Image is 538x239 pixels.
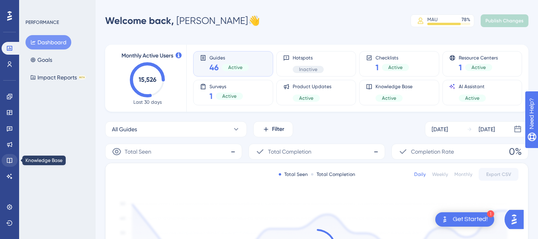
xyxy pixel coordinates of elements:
[25,70,90,85] button: Impact ReportsBETA
[440,215,450,224] img: launcher-image-alternative-text
[471,64,486,71] span: Active
[125,147,151,156] span: Total Seen
[139,76,157,83] text: 15,526
[465,95,479,101] span: Active
[411,147,454,156] span: Completion Rate
[105,121,247,137] button: All Guides
[121,51,173,61] span: Monthly Active Users
[427,16,438,23] div: MAU
[25,53,57,67] button: Goals
[382,95,396,101] span: Active
[479,168,518,181] button: Export CSV
[105,15,174,26] span: Welcome back,
[459,83,486,90] span: AI Assistant
[432,171,448,178] div: Weekly
[222,93,237,99] span: Active
[388,64,403,71] span: Active
[78,75,86,79] div: BETA
[209,62,219,73] span: 46
[453,215,488,224] div: Get Started!
[293,55,324,61] span: Hotspots
[231,145,235,158] span: -
[19,2,50,12] span: Need Help?
[485,18,524,24] span: Publish Changes
[459,62,462,73] span: 1
[311,171,355,178] div: Total Completion
[462,16,470,23] div: 78 %
[268,147,311,156] span: Total Completion
[435,212,494,227] div: Open Get Started! checklist, remaining modules: 1
[459,55,498,60] span: Resource Centers
[479,124,495,134] div: [DATE]
[414,171,426,178] div: Daily
[299,95,313,101] span: Active
[25,19,59,26] div: PERFORMANCE
[209,83,243,89] span: Surveys
[505,207,528,231] iframe: UserGuiding AI Assistant Launcher
[374,145,378,158] span: -
[25,35,71,49] button: Dashboard
[253,121,293,137] button: Filter
[432,124,448,134] div: [DATE]
[481,14,528,27] button: Publish Changes
[209,91,213,102] span: 1
[272,124,284,134] span: Filter
[509,145,522,158] span: 0%
[487,210,494,217] div: 1
[293,83,331,90] span: Product Updates
[209,55,249,60] span: Guides
[376,62,379,73] span: 1
[133,99,162,105] span: Last 30 days
[112,124,137,134] span: All Guides
[454,171,472,178] div: Monthly
[105,14,260,27] div: [PERSON_NAME] 👋
[299,66,317,73] span: Inactive
[376,55,409,60] span: Checklists
[486,171,511,178] span: Export CSV
[376,83,413,90] span: Knowledge Base
[279,171,308,178] div: Total Seen
[228,64,243,71] span: Active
